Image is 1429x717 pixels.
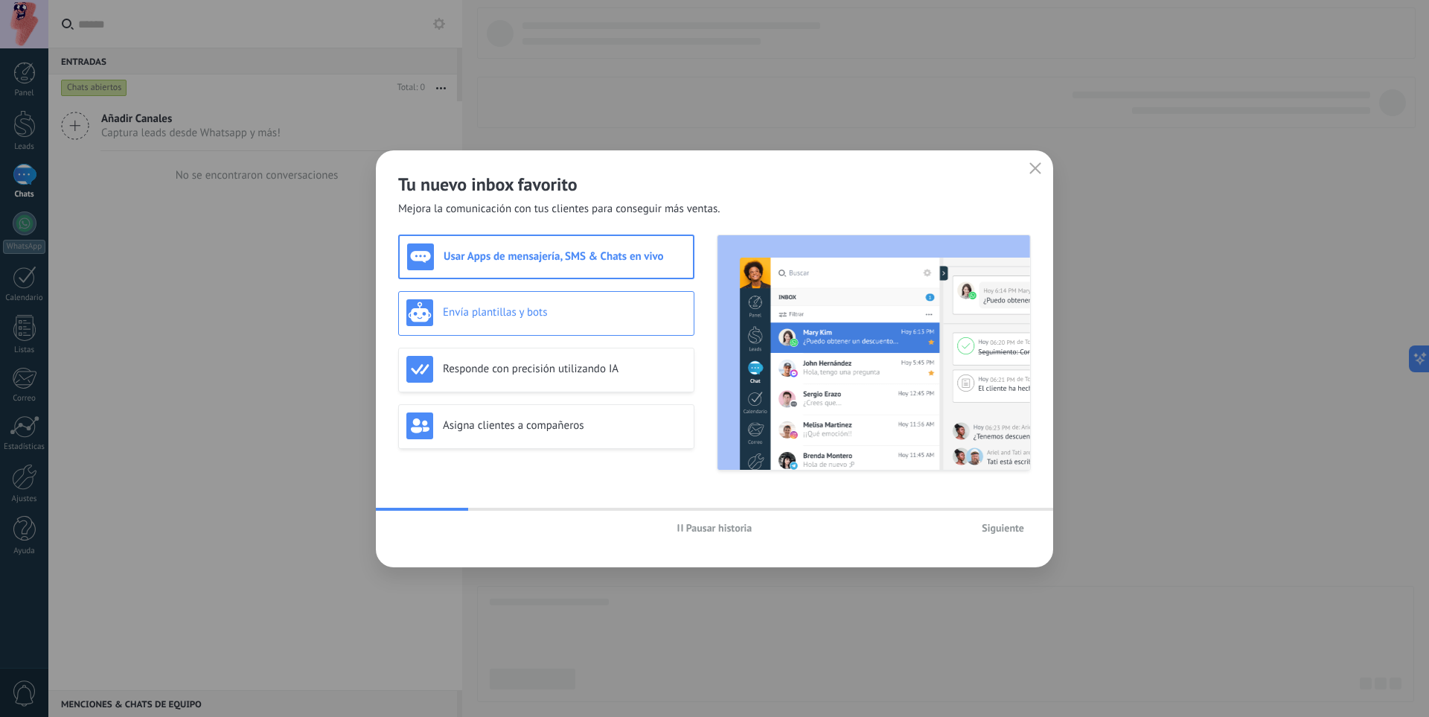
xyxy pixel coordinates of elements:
[982,523,1024,533] span: Siguiente
[443,362,686,376] h3: Responde con precisión utilizando IA
[398,173,1031,196] h2: Tu nuevo inbox favorito
[398,202,720,217] span: Mejora la comunicación con tus clientes para conseguir más ventas.
[444,249,685,264] h3: Usar Apps de mensajería, SMS & Chats en vivo
[443,305,686,319] h3: Envía plantillas y bots
[975,517,1031,539] button: Siguiente
[443,418,686,433] h3: Asigna clientes a compañeros
[671,517,759,539] button: Pausar historia
[686,523,752,533] span: Pausar historia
